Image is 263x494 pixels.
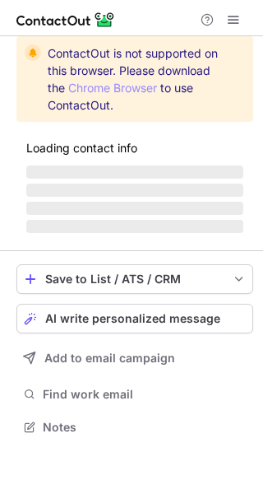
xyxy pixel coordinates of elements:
[16,10,115,30] img: ContactOut v5.3.10
[44,352,175,365] span: Add to email campaign
[16,264,253,294] button: save-profile-one-click
[43,387,247,402] span: Find work email
[16,416,253,439] button: Notes
[26,142,243,155] p: Loading contact info
[68,81,157,95] a: Chrome Browser
[16,343,253,373] button: Add to email campaign
[16,304,253,333] button: AI write personalized message
[16,383,253,406] button: Find work email
[26,220,243,233] span: ‌
[48,44,224,114] span: ContactOut is not supported on this browser. Please download the to use ContactOut.
[25,44,41,61] img: warning
[45,273,224,286] div: Save to List / ATS / CRM
[26,202,243,215] span: ‌
[26,184,243,197] span: ‌
[26,165,243,179] span: ‌
[45,312,220,325] span: AI write personalized message
[43,420,247,435] span: Notes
